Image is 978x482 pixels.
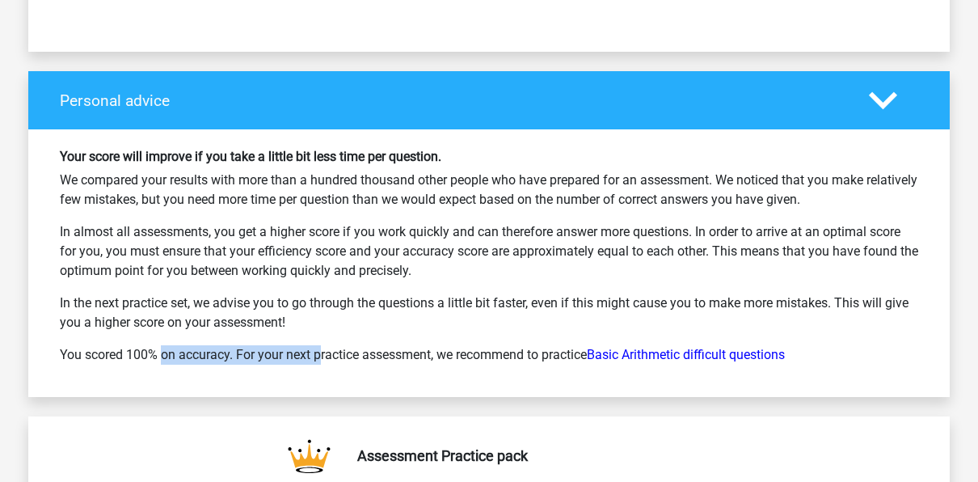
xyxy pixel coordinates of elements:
p: In almost all assessments, you get a higher score if you work quickly and can therefore answer mo... [60,222,918,281]
p: We compared your results with more than a hundred thousand other people who have prepared for an ... [60,171,918,209]
a: Basic Arithmetic difficult questions [587,347,785,362]
p: You scored 100% on accuracy. For your next practice assessment, we recommend to practice [60,345,918,365]
h6: Your score will improve if you take a little bit less time per question. [60,149,918,164]
p: In the next practice set, we advise you to go through the questions a little bit faster, even if ... [60,294,918,332]
h4: Personal advice [60,91,845,110]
